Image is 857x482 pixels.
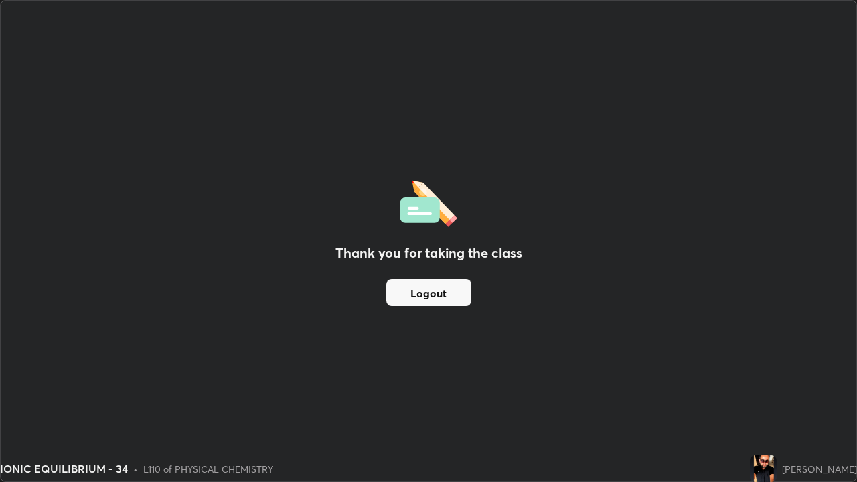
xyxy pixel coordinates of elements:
[335,243,522,263] h2: Thank you for taking the class
[143,462,273,476] div: L110 of PHYSICAL CHEMISTRY
[133,462,138,476] div: •
[400,176,457,227] img: offlineFeedback.1438e8b3.svg
[750,455,777,482] img: a6f06f74d53c4e1491076524e4aaf9a8.jpg
[386,279,471,306] button: Logout
[782,462,857,476] div: [PERSON_NAME]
